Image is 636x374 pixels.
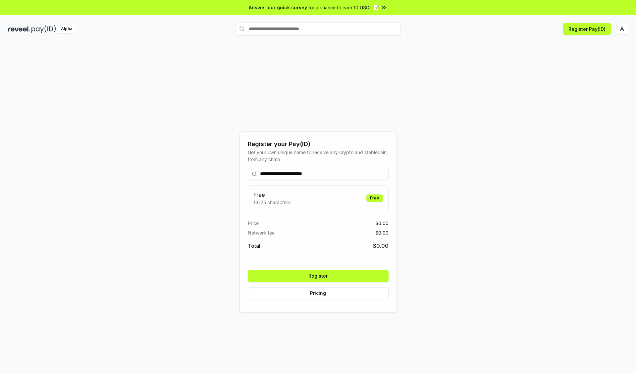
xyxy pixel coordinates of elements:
[248,287,389,299] button: Pricing
[248,270,389,282] button: Register
[308,4,379,11] span: for a chance to earn 10 USDT 📝
[563,23,611,35] button: Register Pay(ID)
[375,220,389,227] span: $ 0.00
[248,229,275,236] span: Network fee
[366,194,383,202] div: Free
[248,242,260,250] span: Total
[31,25,56,33] img: pay_id
[248,139,389,149] div: Register your Pay(ID)
[8,25,30,33] img: reveel_dark
[253,191,291,199] h3: Free
[375,229,389,236] span: $ 0.00
[249,4,307,11] span: Answer our quick survey
[57,25,76,33] div: Alpha
[253,199,291,206] p: 13-25 characters
[248,220,259,227] span: Price
[373,242,389,250] span: $ 0.00
[248,149,389,163] div: Get your own unique name to receive any crypto and stablecoin, from any chain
